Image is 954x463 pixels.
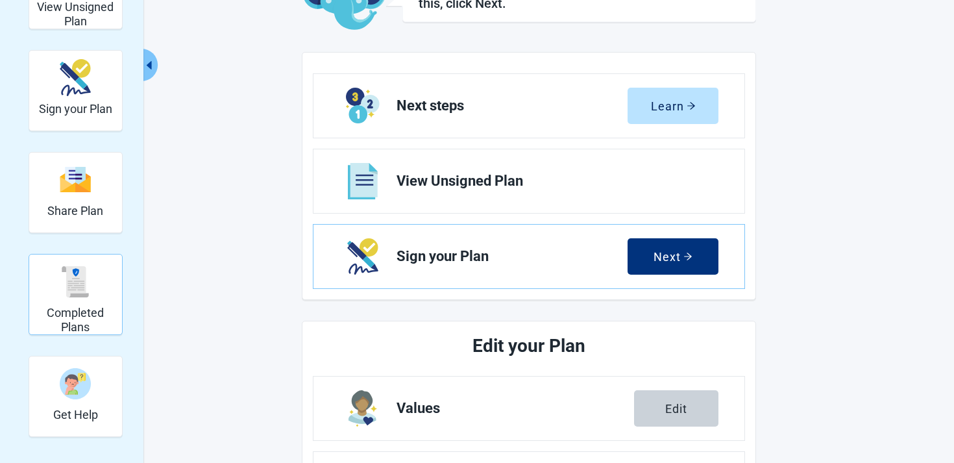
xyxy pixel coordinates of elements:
a: Learn Next steps section [313,74,744,138]
button: Collapse menu [141,49,158,81]
span: Next steps [397,98,628,114]
h2: Completed Plans [34,306,117,334]
div: Edit [665,402,687,415]
span: Values [397,401,634,416]
h2: Share Plan [47,204,103,218]
h2: Get Help [53,408,98,422]
span: arrow-right [687,101,696,110]
div: Get Help [29,356,123,437]
a: View View Unsigned Plan section [313,149,744,213]
img: svg%3e [60,166,91,194]
img: svg%3e [60,266,91,297]
button: Nextarrow-right [628,238,718,275]
button: Learnarrow-right [628,88,718,124]
a: Next Sign your Plan section [313,225,744,288]
span: Sign your Plan [397,249,628,264]
h2: Sign your Plan [39,102,112,116]
div: Completed Plans [29,254,123,335]
div: Share Plan [29,152,123,233]
div: Next [654,250,692,263]
span: View Unsigned Plan [397,173,708,189]
img: person-question-x68TBcxA.svg [60,368,91,399]
h2: Edit your Plan [361,332,696,360]
div: Learn [651,99,696,112]
div: Sign your Plan [29,50,123,131]
span: caret-left [143,59,155,71]
button: Edit [634,390,718,427]
a: Edit Values section [313,377,744,440]
span: arrow-right [683,252,692,261]
img: make_plan_official-CpYJDfBD.svg [60,59,91,96]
